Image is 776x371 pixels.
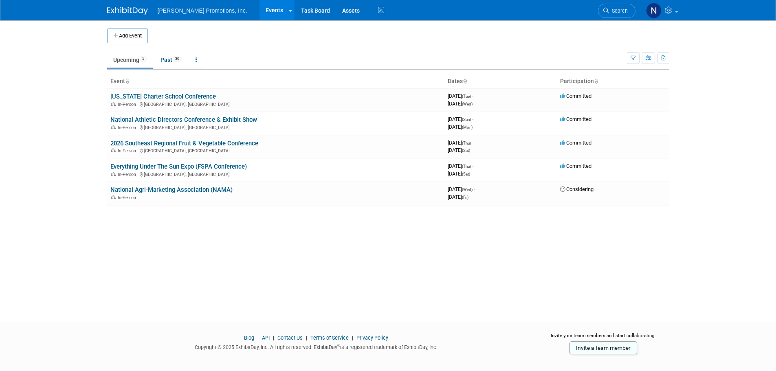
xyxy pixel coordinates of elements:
[107,52,153,68] a: Upcoming5
[560,116,591,122] span: Committed
[111,195,116,199] img: In-Person Event
[557,75,669,88] th: Participation
[448,171,470,177] span: [DATE]
[118,172,138,177] span: In-Person
[107,29,148,43] button: Add Event
[125,78,129,84] a: Sort by Event Name
[255,335,261,341] span: |
[462,125,473,130] span: (Mon)
[111,172,116,176] img: In-Person Event
[560,93,591,99] span: Committed
[448,93,473,99] span: [DATE]
[140,56,147,62] span: 5
[594,78,598,84] a: Sort by Participation Type
[111,148,116,152] img: In-Person Event
[173,56,182,62] span: 30
[560,163,591,169] span: Committed
[337,343,340,348] sup: ®
[271,335,276,341] span: |
[118,125,138,130] span: In-Person
[107,75,444,88] th: Event
[262,335,270,341] a: API
[448,116,473,122] span: [DATE]
[448,101,473,107] span: [DATE]
[569,341,637,354] a: Invite a team member
[277,335,303,341] a: Contact Us
[462,172,470,176] span: (Sat)
[462,141,471,145] span: (Thu)
[448,140,473,146] span: [DATE]
[560,140,591,146] span: Committed
[462,117,471,122] span: (Sun)
[350,335,355,341] span: |
[110,140,258,147] a: 2026 Southeast Regional Fruit & Vegetable Conference
[474,186,475,192] span: -
[472,140,473,146] span: -
[110,171,441,177] div: [GEOGRAPHIC_DATA], [GEOGRAPHIC_DATA]
[462,148,470,153] span: (Sat)
[110,147,441,154] div: [GEOGRAPHIC_DATA], [GEOGRAPHIC_DATA]
[598,4,635,18] a: Search
[560,186,594,192] span: Considering
[118,195,138,200] span: In-Person
[310,335,349,341] a: Terms of Service
[118,148,138,154] span: In-Person
[111,102,116,106] img: In-Person Event
[462,187,473,192] span: (Wed)
[448,194,468,200] span: [DATE]
[110,101,441,107] div: [GEOGRAPHIC_DATA], [GEOGRAPHIC_DATA]
[444,75,557,88] th: Dates
[463,78,467,84] a: Sort by Start Date
[472,116,473,122] span: -
[244,335,254,341] a: Blog
[472,163,473,169] span: -
[448,186,475,192] span: [DATE]
[111,125,116,129] img: In-Person Event
[110,124,441,130] div: [GEOGRAPHIC_DATA], [GEOGRAPHIC_DATA]
[110,186,233,193] a: National Agri-Marketing Association (NAMA)
[646,3,662,18] img: Nate Sallee
[538,332,669,345] div: Invite your team members and start collaborating:
[462,102,473,106] span: (Wed)
[609,8,628,14] span: Search
[107,342,526,351] div: Copyright © 2025 ExhibitDay, Inc. All rights reserved. ExhibitDay is a registered trademark of Ex...
[356,335,388,341] a: Privacy Policy
[110,116,257,123] a: National Athletic Directors Conference & Exhibit Show
[448,163,473,169] span: [DATE]
[110,163,247,170] a: Everything Under The Sun Expo (FSPA Conference)
[448,124,473,130] span: [DATE]
[110,93,216,100] a: [US_STATE] Charter School Conference
[107,7,148,15] img: ExhibitDay
[462,94,471,99] span: (Tue)
[158,7,247,14] span: [PERSON_NAME] Promotions, Inc.
[472,93,473,99] span: -
[154,52,188,68] a: Past30
[118,102,138,107] span: In-Person
[304,335,309,341] span: |
[448,147,470,153] span: [DATE]
[462,195,468,200] span: (Fri)
[462,164,471,169] span: (Thu)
